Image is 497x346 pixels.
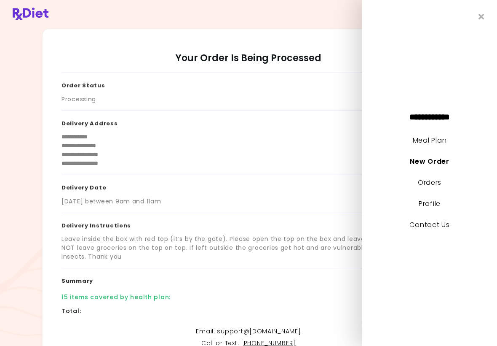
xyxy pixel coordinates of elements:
a: Orders [418,178,441,187]
h3: Delivery Address [61,111,436,133]
div: 15 items covered by health plan : [61,293,171,302]
a: Profile [419,199,441,208]
h3: Summary [61,268,436,290]
a: Contact Us [409,220,449,230]
h2: Your Order Is Being Processed [61,52,436,73]
a: New Order [410,157,449,166]
h3: Order Status [61,73,436,95]
div: Processing [61,95,96,104]
img: RxDiet [13,8,48,20]
p: Email : [61,327,436,337]
div: [DATE] between 9am and 11am [61,197,161,206]
h3: Delivery Instructions [61,213,436,235]
i: Close [478,13,484,21]
div: Total : [61,307,81,316]
div: Leave inside the box with red top (it’s by the gate). Please open the top on the box and leave al... [61,235,436,261]
a: support@[DOMAIN_NAME] [217,327,301,335]
a: Meal Plan [413,135,446,145]
h3: Delivery Date [61,175,436,197]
